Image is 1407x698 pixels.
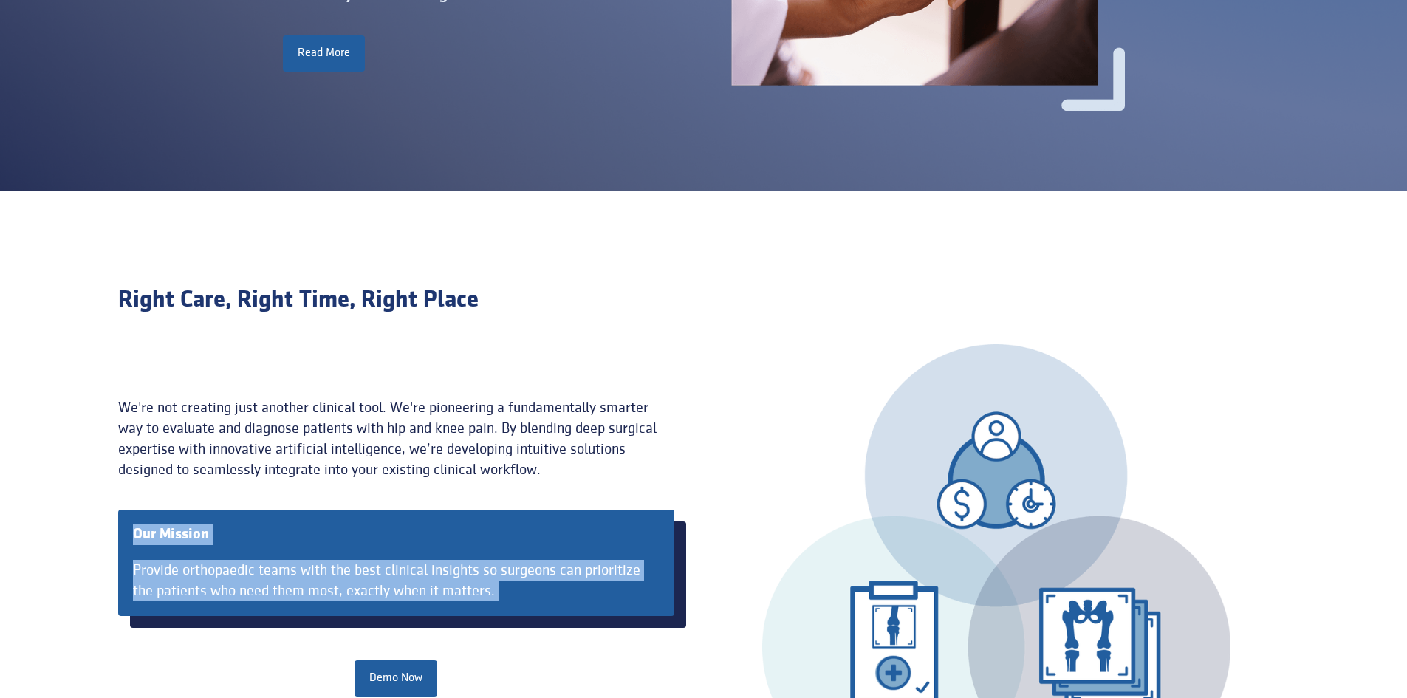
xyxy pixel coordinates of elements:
div: Right Care, Right Time, Right Place [118,285,1289,315]
div: Provide orthopaedic teams with the best clinical insights so surgeons can prioritize the patients... [133,560,660,601]
div: We're not creating just another clinical tool. We're pioneering a fundamentally smarter way to ev... [118,397,674,480]
div: Our Mission [133,524,554,545]
a: Demo Now [355,660,437,696]
a: Read More [283,35,365,71]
